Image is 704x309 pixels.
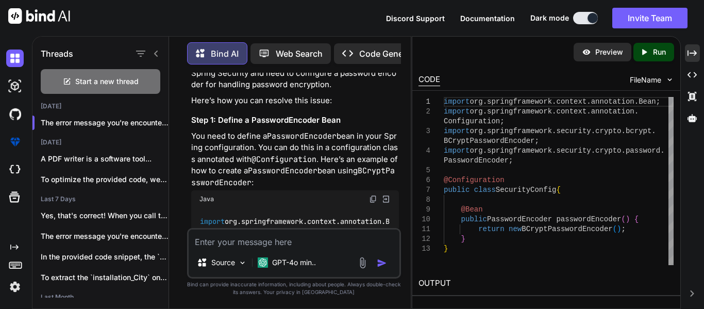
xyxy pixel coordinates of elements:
h2: OUTPUT [412,271,680,296]
span: . [552,107,556,116]
p: Source [211,257,235,268]
span: Bean [639,97,656,106]
span: class [474,186,496,194]
span: PasswordEncoder passwordEncoder [487,215,621,223]
span: public [444,186,470,194]
span: . [622,127,626,135]
img: premium [6,133,24,151]
div: 7 [418,185,430,195]
span: . [483,97,487,106]
img: attachment [357,257,368,269]
span: . [660,147,664,155]
p: To extract the `installation_City` only if it... [41,272,169,283]
div: 2 [418,107,430,117]
img: darkChat [6,50,24,67]
p: The error message you're encountering in... [41,118,169,128]
img: Open in Browser [381,194,391,204]
div: CODE [418,74,440,86]
code: BCryptPasswordEncoder [191,166,395,188]
h1: Threads [41,47,73,60]
span: . [483,127,487,135]
div: 10 [418,215,430,224]
div: 1 [418,97,430,107]
span: import [200,217,225,226]
span: bcrypt [626,127,651,135]
span: Configuration [444,117,500,125]
img: darkAi-studio [6,77,24,95]
span: . [483,107,487,116]
span: ; [509,156,513,165]
span: org [470,107,482,116]
span: @Bean [461,205,483,214]
div: 9 [418,205,430,215]
span: . [591,127,595,135]
span: FileName [630,75,661,85]
span: org [470,127,482,135]
p: To optimize the provided code, we can... [41,174,169,185]
span: password [626,147,660,155]
span: . [552,97,556,106]
span: import [216,227,241,236]
span: springframework [487,147,552,155]
span: . [634,107,639,116]
span: org [470,147,482,155]
span: . [586,107,591,116]
span: . [634,97,639,106]
img: chevron down [665,75,674,84]
span: { [634,215,639,223]
span: Discord Support [386,14,445,23]
p: Code Generator [359,47,422,60]
span: . [552,127,556,135]
img: copy [369,195,377,203]
p: The error message you're encountering, which indicates... [41,231,169,241]
span: annotation [591,107,634,116]
span: . [586,97,591,106]
img: icon [377,258,387,268]
div: 3 [418,126,430,136]
span: . [651,127,656,135]
span: { [556,186,560,194]
p: Preview [595,47,623,57]
span: return [478,225,504,233]
span: ( [622,215,626,223]
span: new [509,225,522,233]
h3: Step 1: Define a PasswordEncoder Bean [191,115,399,126]
span: import [444,127,470,135]
p: A PDF writer is a software tool... [41,154,169,164]
code: PasswordEncoder [267,131,337,141]
span: PasswordEncoder [444,156,509,165]
span: . [552,147,556,155]
p: Run [653,47,666,57]
span: springframework [487,97,552,106]
span: ; [500,117,504,125]
div: 4 [418,146,430,156]
p: You need to define a bean in your Spring configuration. You can do this in a configuration class ... [191,131,399,189]
span: springframework [487,127,552,135]
span: import [444,147,470,155]
img: Pick Models [238,258,247,267]
span: crypto [595,127,621,135]
p: In the provided code snippet, the `finalPricingMap`... [41,252,169,262]
p: Web Search [276,47,323,60]
div: 12 [418,234,430,244]
img: preview [582,47,591,57]
img: githubDark [6,105,24,123]
p: Here’s how you can resolve this issue: [191,95,399,107]
span: import [444,97,470,106]
span: import [444,107,470,116]
span: ( [613,225,617,233]
div: 5 [418,166,430,175]
span: . [483,147,487,155]
span: . [622,147,626,155]
span: ; [622,225,626,233]
span: annotation [591,97,634,106]
img: settings [6,278,24,296]
span: Documentation [460,14,515,23]
span: . [591,147,595,155]
code: PasswordEncoder [248,166,317,176]
img: cloudideIcon [6,161,24,178]
p: Yes, that's correct! When you call the... [41,210,169,221]
span: crypto [595,147,621,155]
span: ; [656,97,660,106]
span: Start a new thread [75,76,139,87]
